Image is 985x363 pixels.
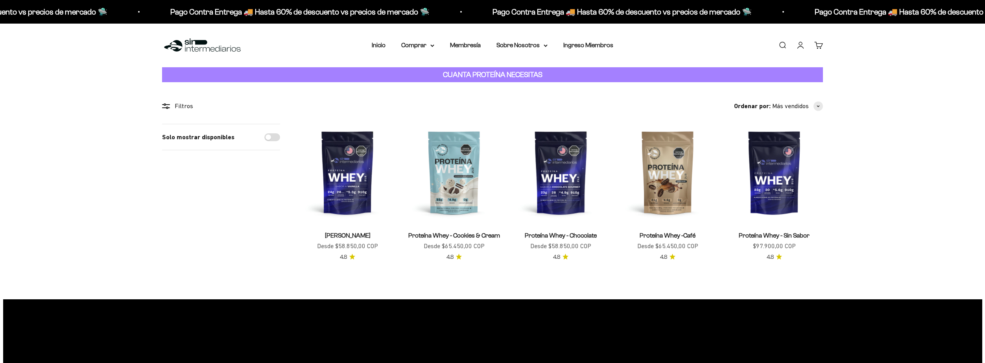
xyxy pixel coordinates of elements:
sale-price: Desde $58.850,00 COP [530,241,591,251]
div: Filtros [162,101,280,111]
summary: Comprar [401,40,434,50]
a: 4.84.8 de 5.0 estrellas [340,253,355,262]
a: Proteína Whey - Sin Sabor [739,232,810,239]
a: Inicio [372,42,386,48]
span: 4.8 [767,253,774,262]
sale-price: $97.900,00 COP [753,241,796,251]
a: Proteína Whey - Chocolate [525,232,597,239]
sale-price: Desde $65.450,00 COP [424,241,485,251]
a: Proteína Whey - Cookies & Cream [408,232,500,239]
a: Ingreso Miembros [563,42,613,48]
span: 4.8 [660,253,667,262]
sale-price: Desde $65.450,00 COP [637,241,698,251]
a: Membresía [450,42,481,48]
sale-price: Desde $58.850,00 COP [317,241,378,251]
span: Ordenar por: [734,101,771,111]
a: 4.84.8 de 5.0 estrellas [660,253,675,262]
summary: Sobre Nosotros [496,40,548,50]
a: Proteína Whey -Café [640,232,695,239]
button: Más vendidos [772,101,823,111]
a: 4.84.8 de 5.0 estrellas [767,253,782,262]
span: 4.8 [446,253,454,262]
span: 4.8 [553,253,560,262]
label: Solo mostrar disponibles [162,132,234,142]
span: Más vendidos [772,101,809,111]
p: Pago Contra Entrega 🚚 Hasta 60% de descuento vs precios de mercado 🛸 [492,6,752,18]
a: 4.84.8 de 5.0 estrellas [553,253,568,262]
a: 4.84.8 de 5.0 estrellas [446,253,462,262]
p: Pago Contra Entrega 🚚 Hasta 60% de descuento vs precios de mercado 🛸 [170,6,430,18]
strong: CUANTA PROTEÍNA NECESITAS [443,70,542,79]
span: 4.8 [340,253,347,262]
a: [PERSON_NAME] [325,232,371,239]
